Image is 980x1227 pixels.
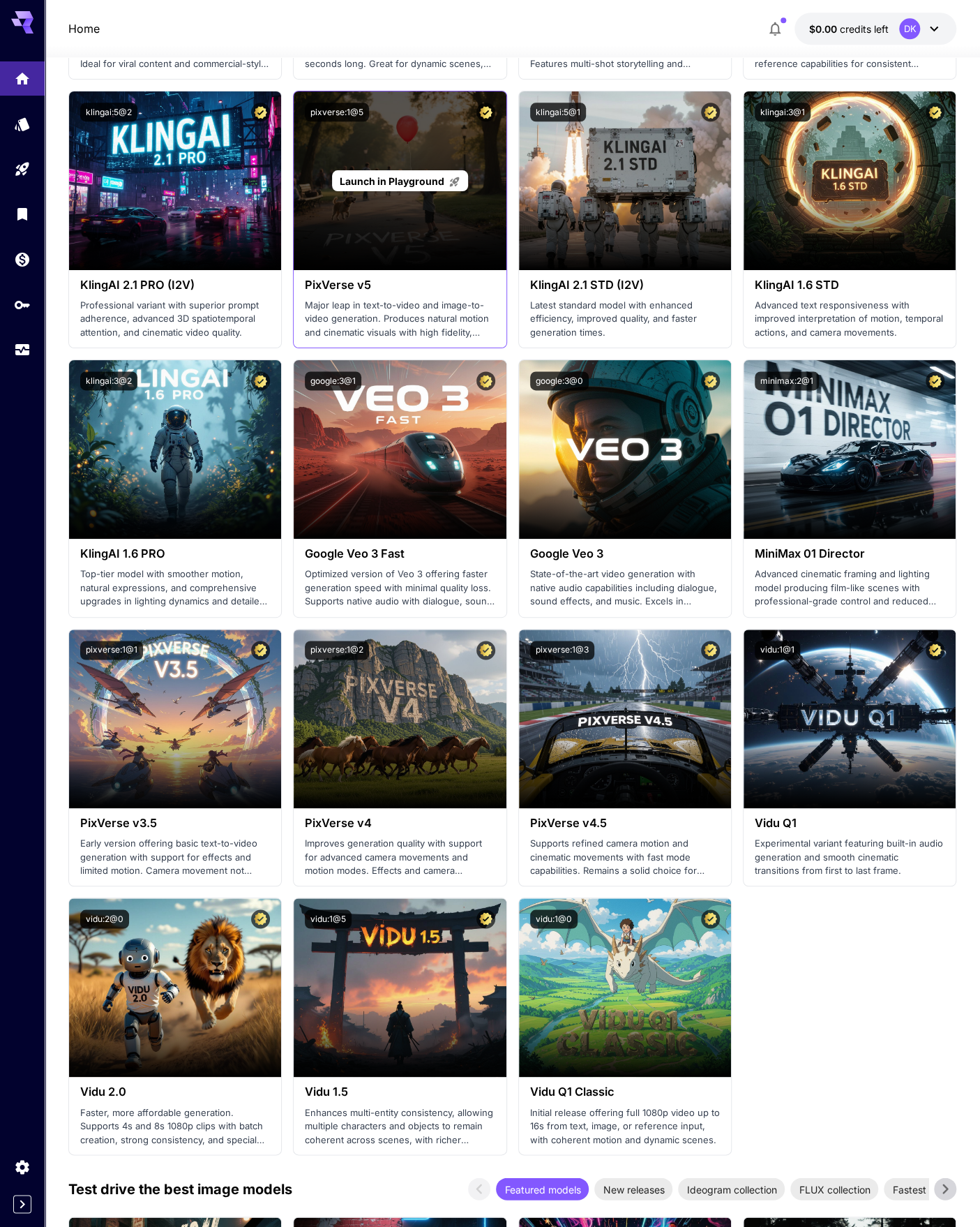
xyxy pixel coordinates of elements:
img: alt [294,898,506,1077]
button: Expand sidebar [13,1195,31,1213]
span: $0.00 [808,23,839,35]
p: Test drive the best image models [68,1178,292,1199]
img: alt [294,360,506,539]
button: Certified Model – Vetted for best performance and includes a commercial license. [926,641,944,660]
img: alt [519,630,731,808]
img: alt [519,360,731,539]
h3: Vidu Q1 Classic [530,1085,720,1099]
img: alt [294,630,506,808]
h3: PixVerse v5 [305,278,495,292]
p: Professional variant with superior prompt adherence, advanced 3D spatiotemporal attention, and ci... [80,299,270,340]
p: Supports refined camera motion and cinematic movements with fast mode capabilities. Remains a sol... [530,836,720,877]
h3: KlingAI 1.6 PRO [80,547,270,560]
div: Settings [14,1158,31,1175]
img: alt [519,91,731,270]
h3: KlingAI 1.6 STD [755,278,944,292]
p: Top-tier model with smoother motion, natural expressions, and comprehensive upgrades in lighting ... [80,567,270,609]
h3: KlingAI 2.1 PRO (I2V) [80,278,270,292]
button: pixverse:1@1 [80,641,143,660]
button: minimax:2@1 [755,371,819,390]
div: Fastest models [884,1177,970,1200]
img: alt [744,630,956,808]
button: klingai:3@2 [80,371,137,390]
p: Early version offering basic text-to-video generation with support for effects and limited motion... [80,836,270,877]
h3: PixVerse v3.5 [80,817,270,830]
button: pixverse:1@2 [305,641,369,660]
span: FLUX collection [790,1182,878,1196]
p: Major leap in text-to-video and image-to-video generation. Produces natural motion and cinematic ... [305,299,495,340]
div: Featured models [496,1177,589,1200]
p: Enhances multi-entity consistency, allowing multiple characters and objects to remain coherent ac... [305,1106,495,1147]
p: Faster, more affordable generation. Supports 4s and 8s 1080p clips with batch creation, strong co... [80,1106,270,1147]
button: Certified Model – Vetted for best performance and includes a commercial license. [251,103,270,121]
button: Certified Model – Vetted for best performance and includes a commercial license. [701,103,720,121]
button: klingai:5@2 [80,103,137,121]
p: Advanced cinematic framing and lighting model producing film-like scenes with professional-grade ... [755,567,944,609]
img: alt [744,91,956,270]
img: alt [744,360,956,539]
button: pixverse:1@5 [305,103,369,121]
button: Certified Model – Vetted for best performance and includes a commercial license. [476,909,495,928]
h3: Vidu Q1 [755,817,944,830]
button: klingai:3@1 [755,103,811,121]
button: Certified Model – Vetted for best performance and includes a commercial license. [251,909,270,928]
button: klingai:5@1 [530,103,586,121]
button: pixverse:1@3 [530,641,594,660]
h3: MiniMax 01 Director [755,547,944,560]
button: google:3@1 [305,371,361,390]
button: Certified Model – Vetted for best performance and includes a commercial license. [476,371,495,390]
button: Certified Model – Vetted for best performance and includes a commercial license. [926,371,944,390]
p: Advanced text responsiveness with improved interpretation of motion, temporal actions, and camera... [755,299,944,340]
h3: KlingAI 2.1 STD (I2V) [530,278,720,292]
a: Launch in Playground [332,170,468,192]
div: Wallet [14,246,31,264]
div: Home [14,66,31,83]
button: Certified Model – Vetted for best performance and includes a commercial license. [926,103,944,121]
a: Home [68,20,100,37]
div: API Keys [14,296,31,313]
button: vidu:1@0 [530,909,578,928]
h3: Google Veo 3 [530,547,720,560]
p: Initial release offering full 1080p video up to 16s from text, image, or reference input, with co... [530,1106,720,1147]
div: Ideogram collection [678,1177,785,1200]
span: credits left [839,23,888,35]
img: alt [69,91,281,270]
h3: PixVerse v4.5 [530,817,720,830]
button: Certified Model – Vetted for best performance and includes a commercial license. [476,641,495,660]
img: alt [69,630,281,808]
div: DK [899,18,920,39]
p: Optimized version of Veo 3 offering faster generation speed with minimal quality loss. Supports n... [305,567,495,609]
div: Playground [14,161,31,178]
h3: Vidu 1.5 [305,1085,495,1099]
p: Experimental variant featuring built-in audio generation and smooth cinematic transitions from fi... [755,836,944,877]
h3: Vidu 2.0 [80,1085,270,1099]
button: vidu:1@5 [305,909,352,928]
button: Certified Model – Vetted for best performance and includes a commercial license. [251,371,270,390]
div: Models [14,111,31,128]
span: Featured models [496,1182,589,1196]
button: vidu:1@1 [755,641,800,660]
button: Certified Model – Vetted for best performance and includes a commercial license. [701,909,720,928]
button: Certified Model – Vetted for best performance and includes a commercial license. [251,641,270,660]
span: Ideogram collection [678,1182,785,1196]
button: Certified Model – Vetted for best performance and includes a commercial license. [476,103,495,121]
h3: Google Veo 3 Fast [305,547,495,560]
p: Improves generation quality with support for advanced camera movements and motion modes. Effects ... [305,836,495,877]
h3: PixVerse v4 [305,817,495,830]
div: Usage [14,337,31,355]
div: FLUX collection [790,1177,878,1200]
img: alt [69,898,281,1077]
button: google:3@0 [530,371,589,390]
button: vidu:2@0 [80,909,129,928]
button: Certified Model – Vetted for best performance and includes a commercial license. [701,641,720,660]
div: $0.00 [808,22,888,36]
span: New releases [594,1182,672,1196]
span: Fastest models [884,1182,970,1196]
span: Launch in Playground [340,175,444,187]
p: Latest standard model with enhanced efficiency, improved quality, and faster generation times. [530,299,720,340]
div: Library [14,205,31,223]
img: alt [519,898,731,1077]
div: New releases [594,1177,672,1200]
